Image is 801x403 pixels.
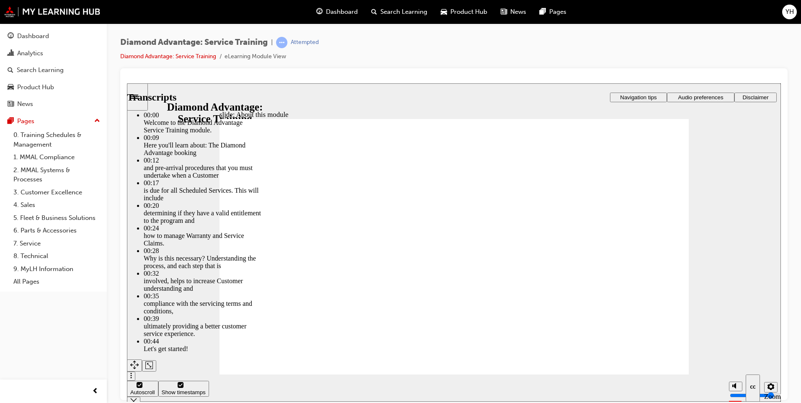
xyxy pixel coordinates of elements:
a: news-iconNews [494,3,533,21]
button: Pages [3,114,103,129]
a: 5. Fleet & Business Solutions [10,212,103,225]
span: guage-icon [316,7,323,17]
span: Diamond Advantage: Service Training [120,38,268,47]
a: 9. MyLH Information [10,263,103,276]
a: News [3,96,103,112]
span: guage-icon [8,33,14,40]
a: Dashboard [3,28,103,44]
a: 8. Technical [10,250,103,263]
button: YH [782,5,797,19]
div: Search Learning [17,65,64,75]
span: news-icon [501,7,507,17]
span: chart-icon [8,50,14,57]
a: All Pages [10,275,103,288]
span: YH [785,7,794,17]
div: Autoscroll [3,306,28,312]
span: News [510,7,526,17]
a: Product Hub [3,80,103,95]
span: search-icon [8,67,13,74]
span: | [271,38,273,47]
a: Diamond Advantage: Service Training [120,53,216,60]
span: prev-icon [92,386,98,397]
div: Analytics [17,49,43,58]
span: learningRecordVerb_ATTEMPT-icon [276,37,287,48]
span: news-icon [8,101,14,108]
span: Pages [549,7,566,17]
div: Product Hub [17,83,54,92]
div: Dashboard [17,31,49,41]
div: News [17,99,33,109]
a: Search Learning [3,62,103,78]
div: Attempted [291,39,319,46]
a: 4. Sales [10,199,103,212]
span: pages-icon [540,7,546,17]
a: 7. Service [10,237,103,250]
span: Product Hub [450,7,487,17]
div: Pages [17,116,34,126]
span: search-icon [371,7,377,17]
a: 6. Parts & Accessories [10,224,103,237]
a: 0. Training Schedules & Management [10,129,103,151]
span: car-icon [441,7,447,17]
span: Dashboard [326,7,358,17]
li: eLearning Module View [225,52,286,62]
span: car-icon [8,84,14,91]
a: car-iconProduct Hub [434,3,494,21]
a: search-iconSearch Learning [364,3,434,21]
a: pages-iconPages [533,3,573,21]
span: up-icon [94,116,100,127]
a: 3. Customer Excellence [10,186,103,199]
div: Show timestamps [35,306,79,312]
span: Search Learning [380,7,427,17]
a: 1. MMAL Compliance [10,151,103,164]
img: mmal [4,6,101,17]
button: DashboardAnalyticsSearch LearningProduct HubNews [3,27,103,114]
a: guage-iconDashboard [310,3,364,21]
a: Analytics [3,46,103,61]
a: 2. MMAL Systems & Processes [10,164,103,186]
span: pages-icon [8,118,14,125]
